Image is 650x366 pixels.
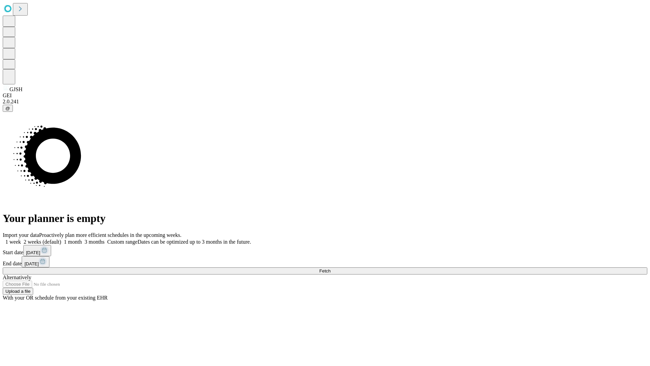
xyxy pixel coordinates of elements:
div: End date [3,256,647,267]
div: Start date [3,245,647,256]
span: [DATE] [26,250,40,255]
span: Alternatively [3,274,31,280]
button: Fetch [3,267,647,274]
span: With your OR schedule from your existing EHR [3,295,108,301]
span: 1 week [5,239,21,245]
span: @ [5,106,10,111]
span: Proactively plan more efficient schedules in the upcoming weeks. [39,232,181,238]
button: [DATE] [23,245,51,256]
span: Import your data [3,232,39,238]
span: 1 month [64,239,82,245]
span: Dates can be optimized up to 3 months in the future. [137,239,251,245]
button: [DATE] [22,256,49,267]
span: GJSH [9,86,22,92]
button: @ [3,105,13,112]
h1: Your planner is empty [3,212,647,225]
div: GEI [3,93,647,99]
span: 3 months [85,239,105,245]
div: 2.0.241 [3,99,647,105]
span: [DATE] [24,261,39,266]
span: 2 weeks (default) [24,239,61,245]
button: Upload a file [3,288,33,295]
span: Custom range [107,239,137,245]
span: Fetch [319,268,330,273]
